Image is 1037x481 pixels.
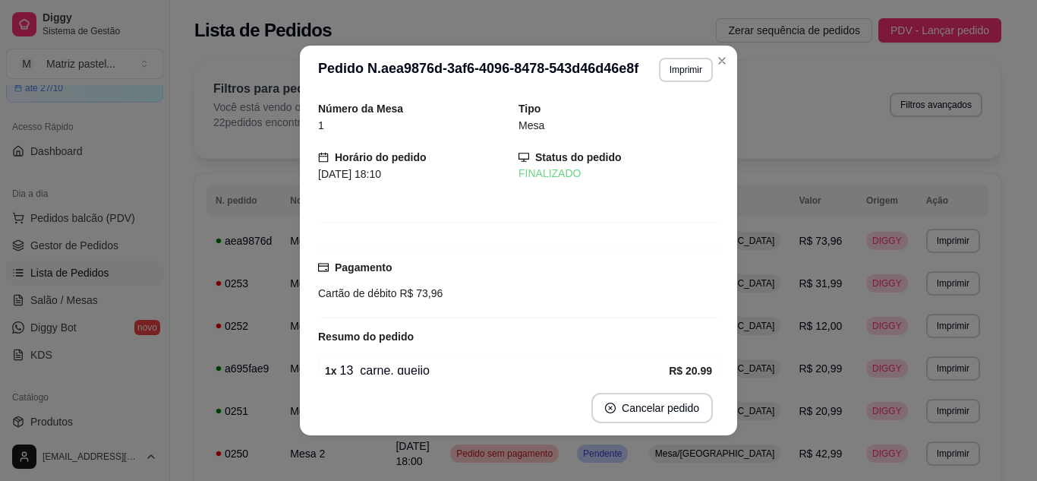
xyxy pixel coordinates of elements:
strong: Pagamento [335,261,392,274]
span: Cartão de débito [318,287,397,299]
span: desktop [518,152,529,163]
span: credit-card [318,262,329,273]
div: FINALIZADO [518,166,719,182]
strong: R$ 20,99 [669,365,712,377]
span: calendar [318,152,329,163]
strong: Horário do pedido [335,151,427,163]
button: close-circleCancelar pedido [591,393,713,423]
span: R$ 73,96 [397,287,443,299]
button: Imprimir [659,58,713,82]
span: close-circle [605,403,616,413]
strong: 1 x [325,365,337,377]
strong: Número da Mesa [318,103,403,115]
button: Close [710,49,734,73]
strong: Resumo do pedido [318,331,414,343]
strong: Tipo [518,103,541,115]
span: [DATE] 18:10 [318,168,381,180]
span: Mesa [518,119,544,131]
span: 1 [318,119,324,131]
h3: Pedido N. aea9876d-3af6-4096-8478-543d46d46e8f [318,58,638,82]
div: 13_carne, queijo [325,362,669,380]
strong: Status do pedido [535,151,622,163]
